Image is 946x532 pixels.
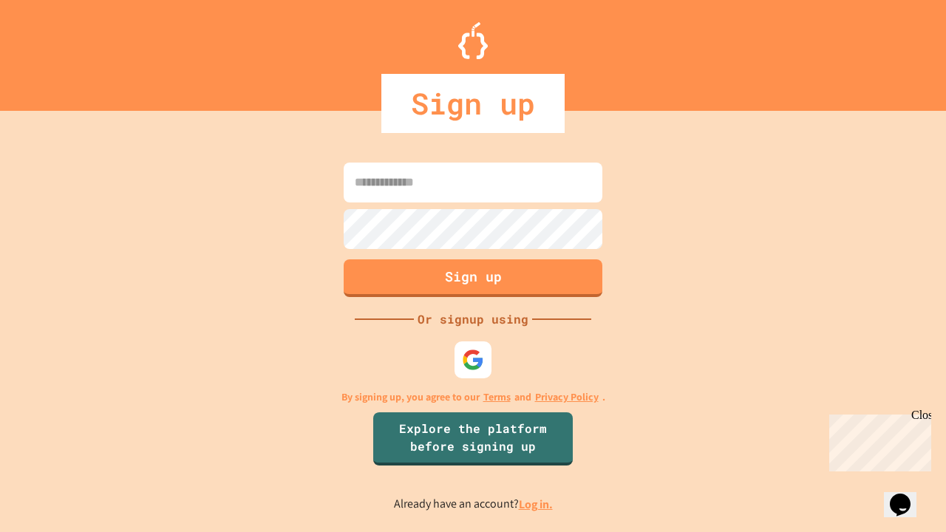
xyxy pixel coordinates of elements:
[884,473,931,517] iframe: chat widget
[341,389,605,405] p: By signing up, you agree to our and .
[535,389,599,405] a: Privacy Policy
[344,259,602,297] button: Sign up
[394,495,553,514] p: Already have an account?
[519,497,553,512] a: Log in.
[381,74,565,133] div: Sign up
[458,22,488,59] img: Logo.svg
[414,310,532,328] div: Or signup using
[483,389,511,405] a: Terms
[823,409,931,471] iframe: chat widget
[373,412,573,465] a: Explore the platform before signing up
[6,6,102,94] div: Chat with us now!Close
[462,349,484,371] img: google-icon.svg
